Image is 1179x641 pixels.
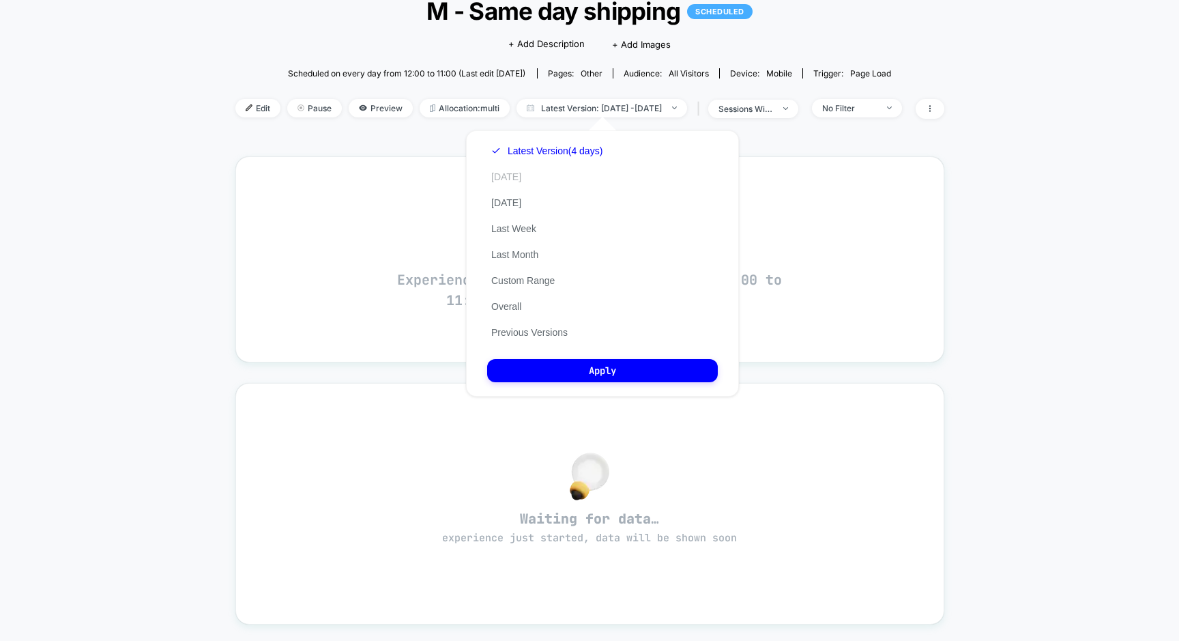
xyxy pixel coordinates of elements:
[487,300,525,313] button: Overall
[487,223,540,235] button: Last Week
[850,68,891,79] span: Page Load
[672,106,677,109] img: end
[822,103,877,113] div: No Filter
[718,104,773,114] div: sessions with impression
[487,145,607,157] button: Latest Version(4 days)
[287,99,342,117] span: Pause
[487,248,542,261] button: Last Month
[508,38,585,51] span: + Add Description
[487,197,525,209] button: [DATE]
[719,68,802,79] span: Device:
[442,531,737,545] span: experience just started, data will be shown soon
[766,68,792,79] span: mobile
[385,270,794,311] p: Experience scheduled on every day from 12:00 to 11:00, GMT-8:00 ([GEOGRAPHIC_DATA])
[570,453,609,500] img: no_data
[516,99,687,117] span: Latest Version: [DATE] - [DATE]
[487,326,572,339] button: Previous Versions
[687,4,753,19] p: SCHEDULED
[349,99,413,117] span: Preview
[260,510,920,545] span: Waiting for data…
[246,104,252,111] img: edit
[612,39,671,50] span: + Add Images
[487,359,718,382] button: Apply
[624,68,709,79] div: Audience:
[694,99,708,119] span: |
[420,99,510,117] span: Allocation: multi
[235,99,280,117] span: Edit
[669,68,709,79] span: All Visitors
[430,104,435,112] img: rebalance
[548,68,602,79] div: Pages:
[297,104,304,111] img: end
[288,68,525,79] span: Scheduled on every day from 12:00 to 11:00 (Last edit [DATE])
[813,68,891,79] div: Trigger:
[581,68,602,79] span: other
[487,171,525,183] button: [DATE]
[527,104,534,111] img: calendar
[487,274,559,287] button: Custom Range
[887,106,892,109] img: end
[783,107,788,110] img: end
